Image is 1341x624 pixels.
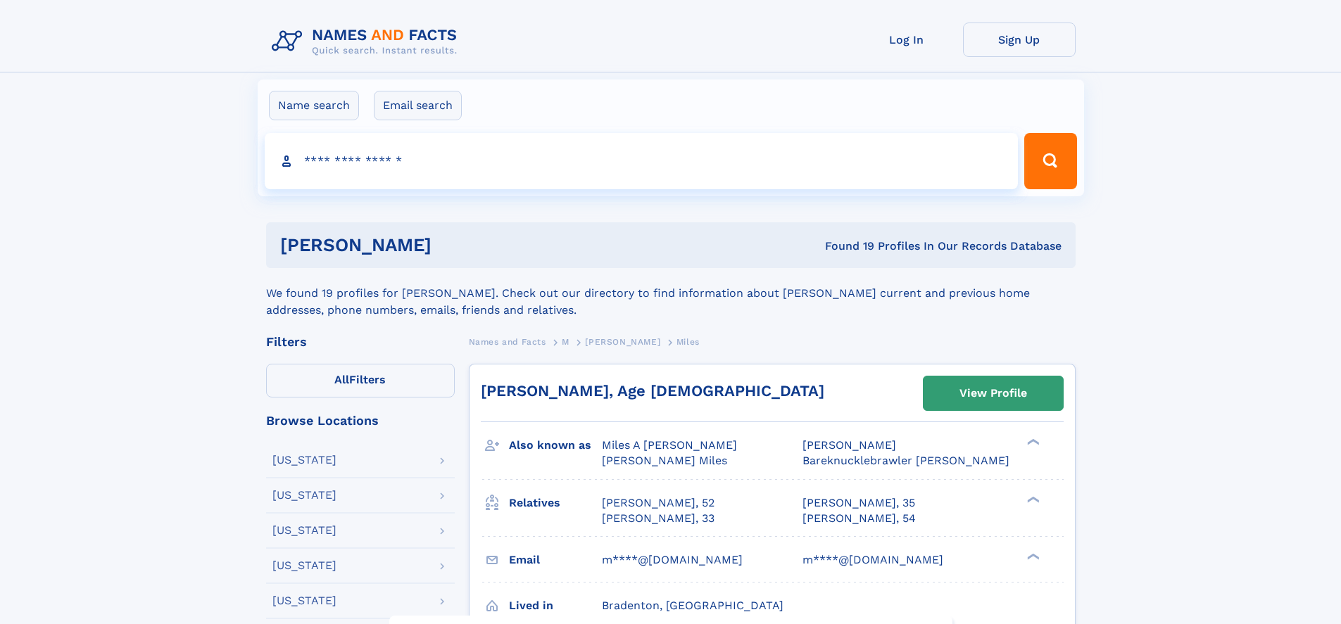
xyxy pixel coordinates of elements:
[585,333,660,350] a: [PERSON_NAME]
[272,454,336,466] div: [US_STATE]
[509,433,602,457] h3: Also known as
[269,91,359,120] label: Name search
[266,364,455,397] label: Filters
[585,337,660,347] span: [PERSON_NAME]
[374,91,462,120] label: Email search
[802,511,916,526] a: [PERSON_NAME], 54
[481,382,824,400] a: [PERSON_NAME], Age [DEMOGRAPHIC_DATA]
[850,23,963,57] a: Log In
[963,23,1076,57] a: Sign Up
[272,490,336,501] div: [US_STATE]
[266,336,455,348] div: Filters
[676,337,700,347] span: Miles
[272,525,336,536] div: [US_STATE]
[602,454,727,467] span: [PERSON_NAME] Miles
[266,23,469,61] img: Logo Names and Facts
[562,333,569,350] a: M
[562,337,569,347] span: M
[509,594,602,618] h3: Lived in
[959,377,1027,409] div: View Profile
[802,438,896,452] span: [PERSON_NAME]
[602,511,714,526] a: [PERSON_NAME], 33
[272,560,336,571] div: [US_STATE]
[602,438,737,452] span: Miles A [PERSON_NAME]
[1024,438,1040,447] div: ❯
[628,238,1062,254] div: Found 19 Profiles In Our Records Database
[334,373,349,386] span: All
[1024,495,1040,504] div: ❯
[266,414,455,427] div: Browse Locations
[509,491,602,515] h3: Relatives
[802,495,915,511] a: [PERSON_NAME], 35
[602,599,783,612] span: Bradenton, [GEOGRAPHIC_DATA]
[602,495,714,511] a: [PERSON_NAME], 52
[509,548,602,572] h3: Email
[469,333,546,350] a: Names and Facts
[272,595,336,606] div: [US_STATE]
[924,376,1063,410] a: View Profile
[1024,552,1040,561] div: ❯
[266,268,1076,319] div: We found 19 profiles for [PERSON_NAME]. Check out our directory to find information about [PERSON...
[280,236,629,254] h1: [PERSON_NAME]
[265,133,1019,189] input: search input
[1024,133,1076,189] button: Search Button
[802,454,1009,467] span: Bareknucklebrawler [PERSON_NAME]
